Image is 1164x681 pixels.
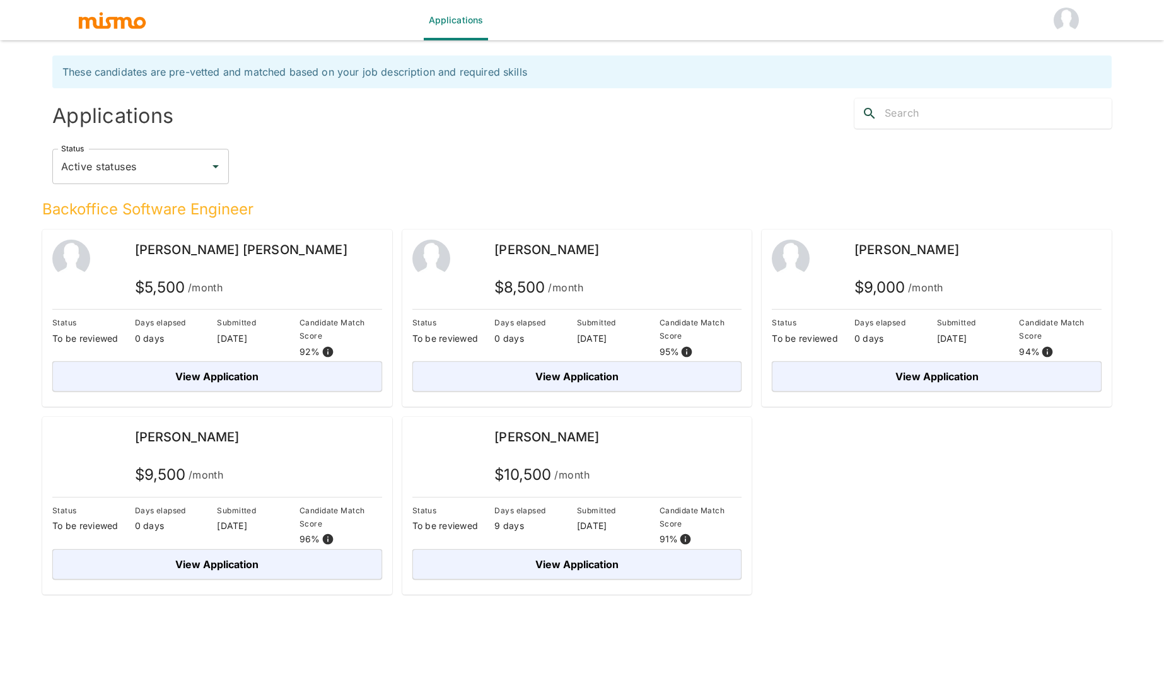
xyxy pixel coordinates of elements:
p: Status [412,316,495,329]
p: 0 days [135,332,218,345]
span: [PERSON_NAME] [494,242,599,257]
p: Days elapsed [854,316,937,329]
p: Submitted [217,316,300,329]
h5: $ 9,000 [854,277,943,298]
p: To be reviewed [412,332,495,345]
p: Status [412,504,495,517]
p: [DATE] [217,332,300,345]
p: Days elapsed [135,504,218,517]
p: To be reviewed [52,332,135,345]
p: 91 % [660,533,678,545]
p: 0 days [854,332,937,345]
h5: $ 10,500 [494,465,590,485]
p: Days elapsed [494,504,577,517]
p: 96 % [300,533,320,545]
p: 0 days [494,332,577,345]
p: Submitted [577,316,660,329]
p: [DATE] [217,520,300,532]
svg: View resume score details [1041,346,1054,358]
img: 2Q== [772,240,810,277]
img: 2Q== [52,240,90,277]
img: 5z9mhpgz49thwgb0y8aigj1rdja3 [52,427,90,465]
p: 95 % [660,346,680,358]
button: Open [207,158,224,175]
img: 23andMe Jinal [1054,8,1079,33]
p: [DATE] [937,332,1020,345]
img: 376wd3u8mv3svdvjigsuyp8bie3e [412,427,450,465]
input: Search [885,103,1112,124]
p: 9 days [494,520,577,532]
span: [PERSON_NAME] [854,242,959,257]
button: View Application [772,361,1102,392]
p: Candidate Match Score [660,316,742,342]
p: Candidate Match Score [300,316,382,342]
span: /month [548,279,583,296]
span: [PERSON_NAME] [494,429,599,445]
button: View Application [52,549,382,579]
svg: View resume score details [322,533,334,545]
p: Days elapsed [135,316,218,329]
span: [PERSON_NAME] [PERSON_NAME] [135,242,347,257]
label: Status [61,143,84,154]
img: logo [78,11,147,30]
h5: $ 5,500 [135,277,223,298]
span: These candidates are pre-vetted and matched based on your job description and required skills [62,66,527,78]
p: 0 days [135,520,218,532]
span: /month [188,279,223,296]
span: [PERSON_NAME] [135,429,240,445]
span: /month [189,466,224,484]
p: Submitted [937,316,1020,329]
h5: Backoffice Software Engineer [42,199,1112,219]
p: Days elapsed [494,316,577,329]
button: View Application [412,361,742,392]
p: Candidate Match Score [660,504,742,530]
p: To be reviewed [52,520,135,532]
svg: View resume score details [322,346,334,358]
p: Status [52,504,135,517]
svg: View resume score details [679,533,692,545]
p: 92 % [300,346,320,358]
p: Submitted [577,504,660,517]
span: /month [908,279,943,296]
button: search [854,98,885,129]
img: 2Q== [412,240,450,277]
p: Status [52,316,135,329]
h5: $ 9,500 [135,465,224,485]
h5: $ 8,500 [494,277,583,298]
p: 94 % [1019,346,1040,358]
span: /month [554,466,590,484]
p: Submitted [217,504,300,517]
button: View Application [412,549,742,579]
button: View Application [52,361,382,392]
p: Candidate Match Score [1019,316,1102,342]
p: To be reviewed [772,332,854,345]
h4: Applications [52,103,577,129]
p: To be reviewed [412,520,495,532]
p: [DATE] [577,332,660,345]
p: [DATE] [577,520,660,532]
p: Status [772,316,854,329]
p: Candidate Match Score [300,504,382,530]
svg: View resume score details [680,346,693,358]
